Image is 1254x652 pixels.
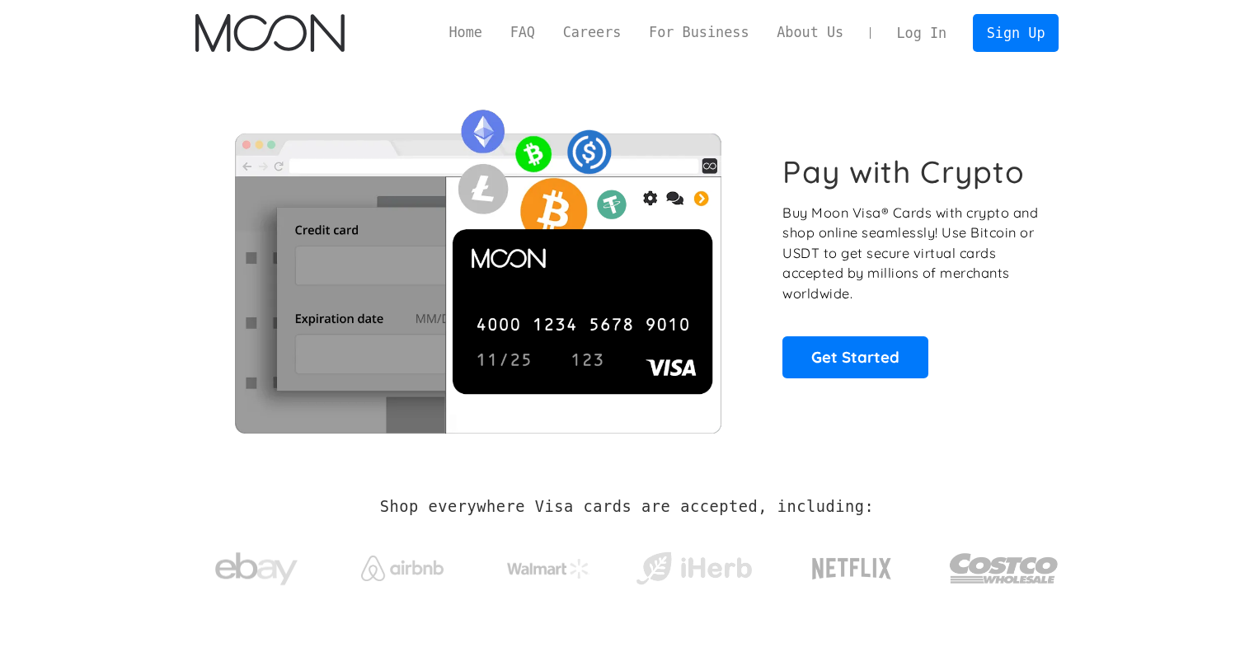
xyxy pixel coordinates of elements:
a: Careers [549,22,635,43]
a: Netflix [778,532,926,598]
img: Netflix [810,548,893,589]
a: Get Started [782,336,928,378]
a: FAQ [496,22,549,43]
h1: Pay with Crypto [782,153,1025,190]
img: Airbnb [361,556,444,581]
img: Moon Logo [195,14,345,52]
a: iHerb [632,531,755,598]
a: Airbnb [341,539,463,589]
a: Home [435,22,496,43]
img: Costco [949,537,1059,599]
a: Log In [883,15,960,51]
img: Walmart [507,559,589,579]
a: Costco [949,521,1059,607]
a: Sign Up [973,14,1059,51]
a: For Business [635,22,763,43]
h2: Shop everywhere Visa cards are accepted, including: [380,498,874,516]
p: Buy Moon Visa® Cards with crypto and shop online seamlessly! Use Bitcoin or USDT to get secure vi... [782,203,1040,304]
a: ebay [195,527,318,603]
a: About Us [763,22,857,43]
img: iHerb [632,547,755,590]
a: Walmart [486,542,609,587]
img: Moon Cards let you spend your crypto anywhere Visa is accepted. [195,98,760,433]
img: ebay [215,543,298,595]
